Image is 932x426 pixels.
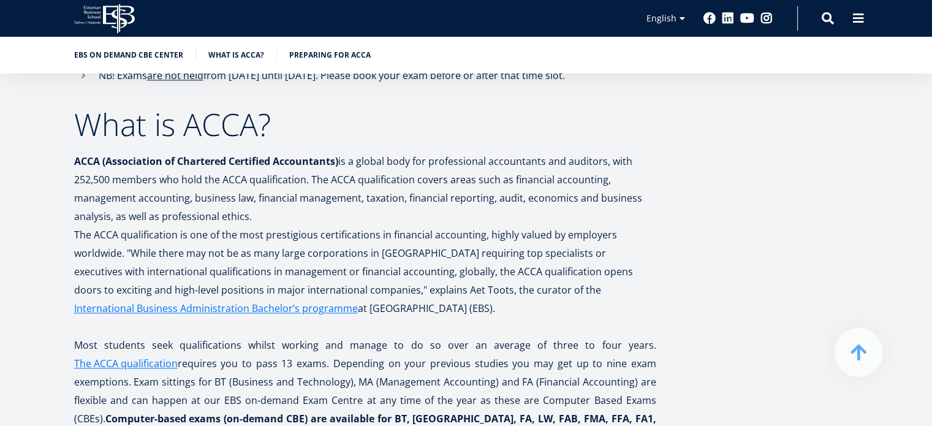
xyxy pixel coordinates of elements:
a: Facebook [703,12,716,25]
a: Linkedin [722,12,734,25]
a: What is ACCA? [208,49,264,61]
a: International Business Administration Bachelor’s programme [74,299,358,318]
p: is a global body for professional accountants and auditors, with 252,500 members who hold the ACC... [74,152,656,226]
a: Youtube [740,12,754,25]
u: are not held [147,69,203,82]
a: preparing for acca [289,49,371,61]
a: EBS on demand cbe center [74,49,183,61]
a: Instagram [760,12,773,25]
p: The ACCA qualification is one of the most prestigious certifications in financial accounting, hig... [74,226,656,336]
li: NB! Exams from [DATE] until [DATE]. Please book your exam before or after that time slot. [74,66,656,85]
strong: ACCA (Association of Chartered Certified Accountants) [74,154,338,168]
a: The ACCA qualification [74,354,178,373]
h2: What is ACCA? [74,109,656,140]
